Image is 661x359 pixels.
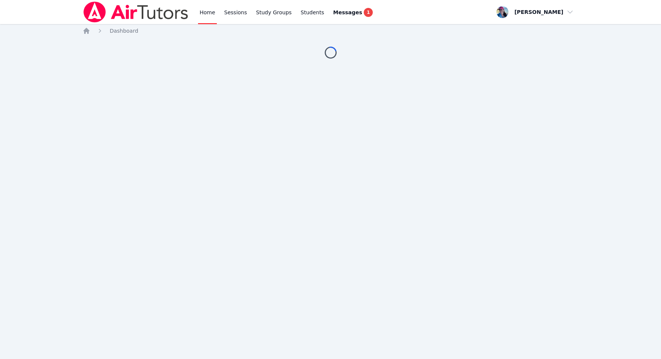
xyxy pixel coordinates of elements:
[110,27,138,35] a: Dashboard
[110,28,138,34] span: Dashboard
[83,27,578,35] nav: Breadcrumb
[364,8,373,17] span: 1
[333,9,362,16] span: Messages
[83,2,189,23] img: Air Tutors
